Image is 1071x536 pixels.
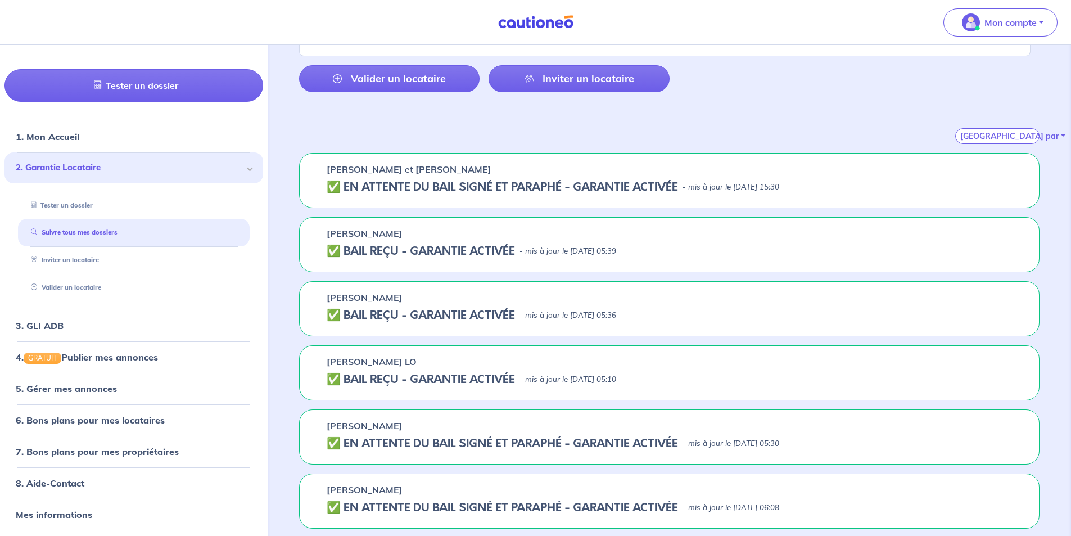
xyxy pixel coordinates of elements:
p: [PERSON_NAME] [327,291,403,304]
p: - mis à jour le [DATE] 15:30 [683,182,779,193]
div: state: CONTRACT-VALIDATED, Context: NOT-LESSOR,IS-GL-CAUTION [327,245,1012,258]
div: state: CONTRACT-VALIDATED, Context: NOT-LESSOR,IN-MANAGEMENT [327,309,1012,322]
p: [PERSON_NAME] [327,227,403,240]
a: 5. Gérer mes annonces [16,383,117,394]
div: Tester un dossier [18,196,250,215]
a: 6. Bons plans pour mes locataires [16,415,165,426]
h5: ✅️️️ EN ATTENTE DU BAIL SIGNÉ ET PARAPHÉ - GARANTIE ACTIVÉE [327,501,678,515]
a: Valider un locataire [26,283,101,291]
h5: ✅️️️ EN ATTENTE DU BAIL SIGNÉ ET PARAPHÉ - GARANTIE ACTIVÉE [327,437,678,451]
h5: ✅️️️ EN ATTENTE DU BAIL SIGNÉ ET PARAPHÉ - GARANTIE ACTIVÉE [327,181,678,194]
div: 7. Bons plans pour mes propriétaires [4,440,263,463]
div: state: CONTRACT-SIGNED, Context: NOT-LESSOR,FINISHED [327,501,1012,515]
a: 4.GRATUITPublier mes annonces [16,352,158,363]
img: illu_account_valid_menu.svg [962,13,980,31]
a: Inviter un locataire [26,256,99,264]
div: state: CONTRACT-SIGNED, Context: NOT-LESSOR,IS-GL-CAUTION [327,437,1012,451]
p: - mis à jour le [DATE] 05:10 [519,374,616,385]
p: - mis à jour le [DATE] 05:30 [683,438,779,449]
p: [PERSON_NAME] et [PERSON_NAME] [327,163,491,176]
div: Mes informations [4,503,263,526]
a: 8. Aide-Contact [16,478,84,489]
a: Suivre tous mes dossiers [26,229,118,237]
p: [PERSON_NAME] LO [327,355,417,368]
div: 1. Mon Accueil [4,125,263,148]
a: 1. Mon Accueil [16,131,79,142]
button: [GEOGRAPHIC_DATA] par [955,128,1040,144]
a: 7. Bons plans pour mes propriétaires [16,446,179,457]
div: Valider un locataire [18,278,250,297]
div: 2. Garantie Locataire [4,152,263,183]
a: Inviter un locataire [489,65,669,92]
div: state: CONTRACT-VALIDATED, Context: NOT-LESSOR,IS-GL-CAUTION [327,373,1012,386]
p: [PERSON_NAME] [327,483,403,497]
div: 8. Aide-Contact [4,472,263,494]
button: illu_account_valid_menu.svgMon compte [943,8,1058,37]
img: Cautioneo [494,15,578,29]
div: 3. GLI ADB [4,314,263,337]
div: state: CONTRACT-SIGNED, Context: NOT-LESSOR,IS-GL-CAUTION [327,181,1012,194]
h5: ✅ BAIL REÇU - GARANTIE ACTIVÉE [327,373,515,386]
p: - mis à jour le [DATE] 05:36 [519,310,616,321]
div: 4.GRATUITPublier mes annonces [4,346,263,368]
a: Mes informations [16,509,92,520]
a: 3. GLI ADB [16,320,64,331]
div: 6. Bons plans pour mes locataires [4,409,263,431]
h5: ✅ BAIL REÇU - GARANTIE ACTIVÉE [327,309,515,322]
a: Tester un dossier [26,201,93,209]
p: - mis à jour le [DATE] 06:08 [683,502,779,514]
p: - mis à jour le [DATE] 05:39 [519,246,616,257]
p: Mon compte [984,16,1037,29]
p: [PERSON_NAME] [327,419,403,433]
div: Inviter un locataire [18,251,250,270]
div: Suivre tous mes dossiers [18,224,250,242]
span: 2. Garantie Locataire [16,161,243,174]
a: Valider un locataire [299,65,480,92]
div: 5. Gérer mes annonces [4,377,263,400]
h5: ✅ BAIL REÇU - GARANTIE ACTIVÉE [327,245,515,258]
a: Tester un dossier [4,69,263,102]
